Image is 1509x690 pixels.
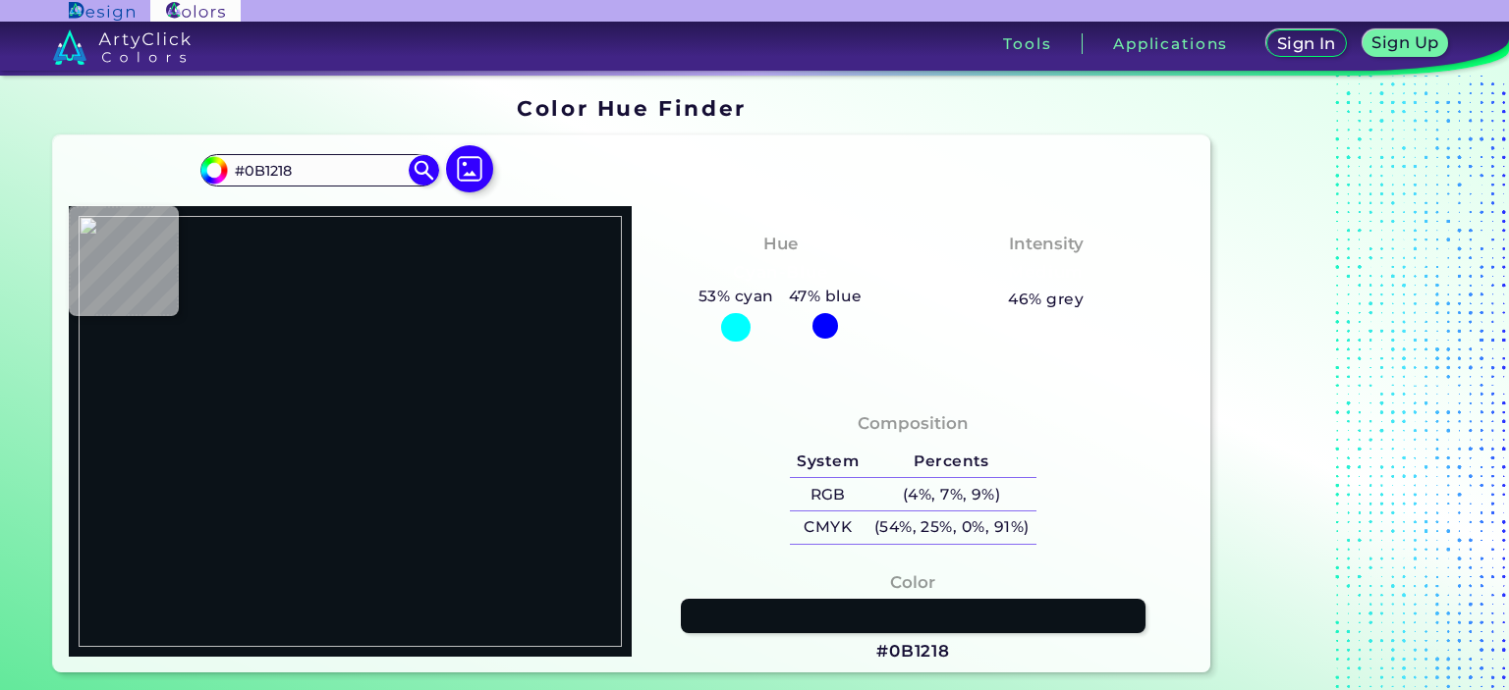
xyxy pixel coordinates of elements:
img: ArtyClick Design logo [69,2,135,21]
img: icon search [409,155,438,185]
h4: Composition [858,409,969,438]
h3: #0B1218 [876,640,950,663]
h4: Color [890,568,935,597]
input: type color.. [228,157,411,184]
h5: RGB [790,478,866,510]
a: Sign In [1270,31,1343,56]
img: 887f5f2e-52f7-4307-87a2-769b413d6b6f [79,216,622,647]
h5: (4%, 7%, 9%) [866,478,1036,510]
h3: Medium [1000,261,1092,285]
h5: 47% blue [781,284,869,309]
h5: CMYK [790,511,866,544]
h3: Applications [1113,36,1228,51]
h5: Sign In [1280,36,1333,51]
h4: Hue [763,230,798,258]
h5: System [790,446,866,478]
h3: Cyan-Blue [725,261,836,285]
h5: Sign Up [1375,35,1436,50]
h5: Percents [866,446,1036,478]
h5: 53% cyan [691,284,781,309]
h3: Tools [1003,36,1051,51]
h5: (54%, 25%, 0%, 91%) [866,511,1036,544]
img: icon picture [446,145,493,192]
a: Sign Up [1367,31,1444,56]
h4: Intensity [1009,230,1084,258]
h1: Color Hue Finder [517,93,746,123]
h5: 46% grey [1008,287,1084,312]
img: logo_artyclick_colors_white.svg [53,29,192,65]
